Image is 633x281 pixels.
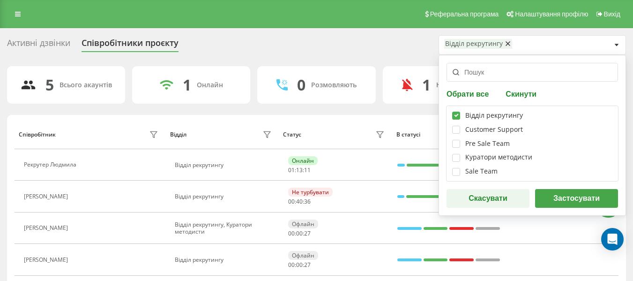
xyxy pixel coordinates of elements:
div: : : [288,198,311,205]
span: 00 [296,229,303,237]
div: Pre Sale Team [465,140,510,148]
span: 40 [296,197,303,205]
div: Відділ рекрутингу [175,257,274,263]
div: Відділ рекрутингу [175,193,274,200]
div: 1 [422,76,431,94]
button: Скинути [503,89,539,98]
span: 36 [304,197,311,205]
button: Застосувати [535,189,618,208]
div: Офлайн [288,251,318,260]
span: 00 [296,261,303,269]
div: Офлайн [288,220,318,228]
span: 27 [304,229,311,237]
div: [PERSON_NAME] [24,225,70,231]
div: Не турбувати [288,188,333,197]
button: Обрати все [447,89,492,98]
div: Не турбувати [436,81,482,89]
div: Статус [283,131,301,138]
div: Sale Team [465,167,498,175]
div: Розмовляють [311,81,357,89]
span: 11 [304,166,311,174]
span: 00 [288,261,295,269]
button: Скасувати [447,189,529,208]
div: Відділ рекрутингу [465,112,523,120]
div: Куратори методисти [465,153,532,161]
div: Співробітник [19,131,56,138]
span: 00 [288,229,295,237]
div: Онлайн [197,81,223,89]
div: Customer Support [465,126,523,134]
input: Пошук [447,63,618,82]
span: 00 [288,197,295,205]
span: 27 [304,261,311,269]
div: 1 [183,76,191,94]
div: Відділ [170,131,186,138]
div: : : [288,230,311,237]
div: Активні дзвінки [7,38,70,53]
div: Рекрутер Людмила [24,161,79,168]
div: [PERSON_NAME] [24,257,70,263]
span: Вихід [604,10,620,18]
div: Відділ рекрутингу [175,162,274,168]
div: [PERSON_NAME] [24,193,70,200]
div: Open Intercom Messenger [601,228,624,251]
div: 0 [297,76,305,94]
div: Онлайн [288,156,318,165]
div: : : [288,167,311,174]
span: 13 [296,166,303,174]
div: 5 [45,76,54,94]
span: 01 [288,166,295,174]
div: : : [288,262,311,268]
div: Відділ рекрутингу [445,40,503,48]
div: В статусі [396,131,501,138]
div: Всього акаунтів [60,81,112,89]
span: Налаштування профілю [515,10,588,18]
div: Співробітники проєкту [82,38,179,53]
span: Реферальна програма [430,10,499,18]
div: Відділ рекрутингу, Куратори методисти [175,221,274,235]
